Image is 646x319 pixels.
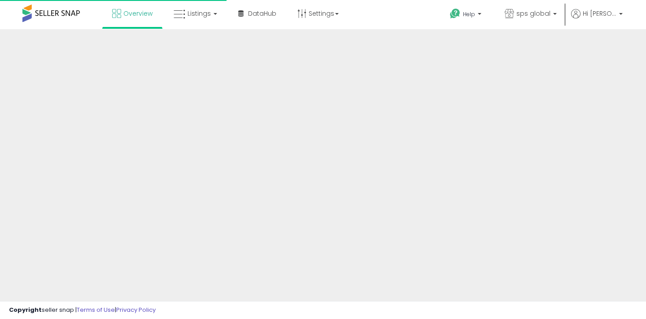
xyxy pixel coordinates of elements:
span: Overview [123,9,153,18]
i: Get Help [450,8,461,19]
span: DataHub [248,9,276,18]
a: Help [443,1,490,29]
strong: Copyright [9,306,42,314]
a: Terms of Use [77,306,115,314]
span: Hi [PERSON_NAME] [583,9,616,18]
a: Privacy Policy [116,306,156,314]
span: sps global [516,9,550,18]
span: Help [463,10,475,18]
a: Hi [PERSON_NAME] [571,9,623,29]
span: Listings [188,9,211,18]
div: seller snap | | [9,306,156,315]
